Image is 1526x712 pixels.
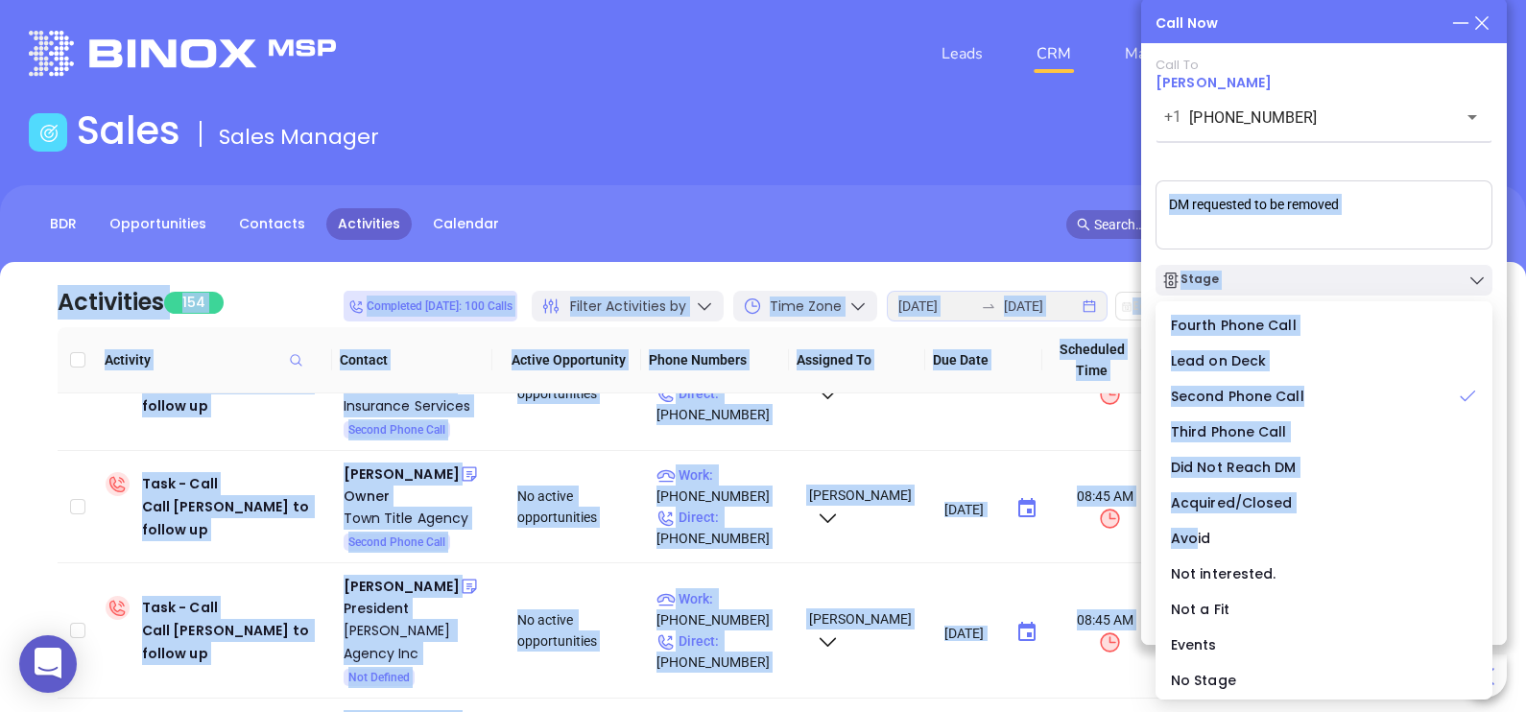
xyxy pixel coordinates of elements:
p: [PHONE_NUMBER] [656,588,792,630]
h1: Sales [77,107,180,154]
div: Call Now [1156,13,1218,34]
div: Call [PERSON_NAME] to follow up [142,371,328,417]
input: MM/DD/YYYY [944,623,1000,642]
div: Activities [58,285,164,320]
span: 154 [164,292,224,314]
a: Town Title Agency [344,507,491,530]
a: Activities [326,208,412,240]
span: Direct : [656,633,719,649]
input: Search… [1094,214,1438,235]
button: Choose date, selected date is Aug 12, 2025 [1008,489,1046,528]
th: Phone Numbers [641,327,789,393]
span: Lead on Deck [1171,351,1266,370]
span: Direct : [656,386,719,401]
div: Stage [1161,271,1219,290]
div: [PERSON_NAME] [344,463,460,486]
span: Second Phone Call [348,532,445,553]
th: Assigned To [789,327,925,393]
button: Open [1459,104,1486,131]
th: Active Opportunity [492,327,640,393]
a: [PERSON_NAME] [1156,73,1272,92]
input: Enter phone number or name [1189,107,1430,129]
input: End date [1004,296,1079,317]
span: No Stage [1171,671,1236,690]
button: Choose date, selected date is Aug 12, 2025 [1008,613,1046,652]
a: Contacts [227,208,317,240]
div: Call [PERSON_NAME] to follow up [142,619,328,665]
div: Owner [344,486,491,507]
span: Acquired/Closed [1171,493,1293,512]
span: 08:45 AM [1063,609,1148,654]
span: Completed [DATE]: 100 Calls [348,296,513,317]
span: Fourth Phone Call [1171,316,1297,335]
div: Call [PERSON_NAME] to follow up [142,495,328,541]
img: logo [29,31,336,76]
span: Second Phone Call [1171,387,1304,406]
div: [PERSON_NAME] [344,575,460,598]
p: [PHONE_NUMBER] [656,383,792,425]
span: Time Zone [770,297,842,317]
span: Avoid [1171,529,1211,548]
th: Due Date [925,327,1042,393]
span: to [981,298,996,314]
div: President [344,598,491,619]
span: swap-right [981,298,996,314]
a: [PERSON_NAME] Agency Inc [344,619,491,665]
input: MM/DD/YYYY [944,499,1000,518]
button: Edit Due Date [1115,292,1223,320]
input: Start date [898,296,973,317]
div: No active opportunities [517,609,641,652]
th: Scheduled Time [1042,327,1141,393]
a: Leads [934,35,990,73]
span: Work : [656,467,713,483]
a: Calendar [421,208,511,240]
a: CRM [1029,35,1079,73]
span: [PERSON_NAME] [806,364,912,400]
a: [PERSON_NAME] Insurance Services [344,371,491,417]
span: Not Defined [348,667,410,688]
span: Did Not Reach DM [1171,458,1297,477]
div: No active opportunities [517,486,641,528]
span: Direct : [656,510,719,525]
span: Third Phone Call [1171,422,1287,441]
a: Marketing [1117,35,1203,73]
span: Not interested. [1171,564,1276,583]
div: Task - Call [142,596,328,665]
span: Not a Fit [1171,600,1229,619]
span: Call To [1156,56,1199,74]
span: [PERSON_NAME] [806,611,912,648]
span: search [1077,218,1090,231]
span: Activity [105,349,324,370]
span: Second Phone Call [348,419,445,440]
div: Task - Call [142,472,328,541]
p: [PHONE_NUMBER] [656,630,792,673]
span: Events [1171,635,1217,654]
span: [PERSON_NAME] [806,487,912,524]
p: [PHONE_NUMBER] [656,507,792,549]
button: Stage [1156,265,1492,296]
p: [PHONE_NUMBER] [656,464,792,507]
span: Sales Manager [219,122,379,152]
span: Filter Activities by [570,297,686,317]
a: BDR [38,208,88,240]
a: Opportunities [98,208,218,240]
span: 08:45 AM [1063,486,1148,531]
th: Contact [332,327,492,393]
span: Work : [656,591,713,606]
p: +1 [1164,106,1181,129]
